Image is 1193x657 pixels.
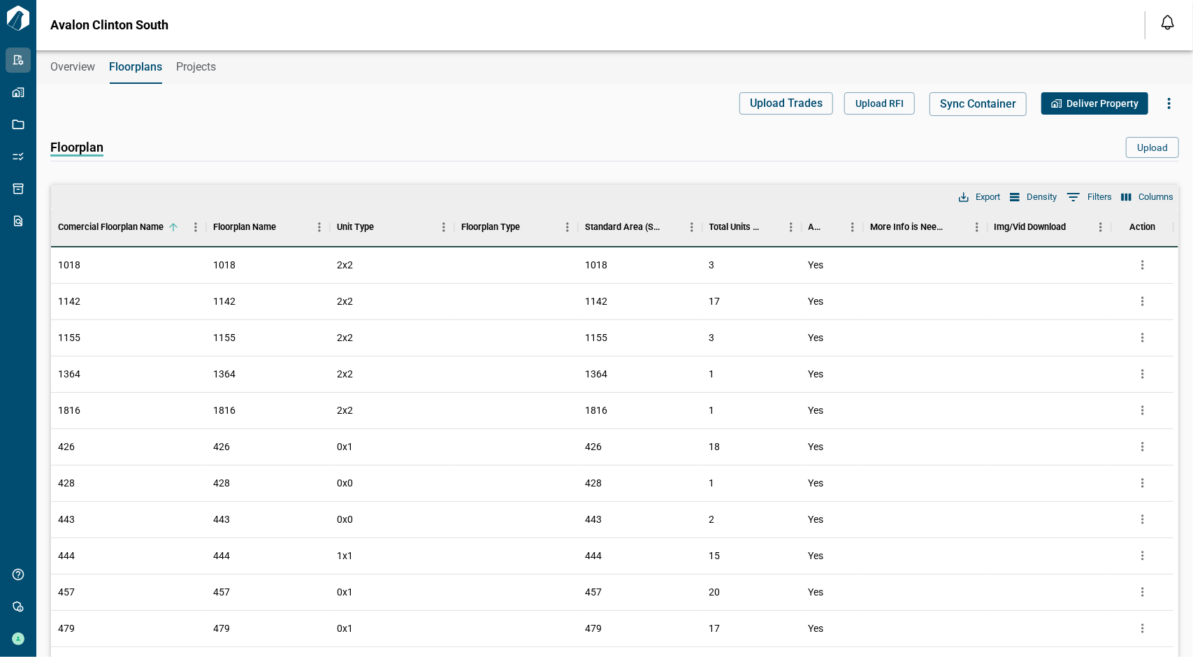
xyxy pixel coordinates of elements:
[988,208,1111,247] div: Img/Vid Download
[709,296,721,307] span: 17
[58,294,80,308] span: 1142
[709,514,715,525] span: 2
[709,477,715,489] span: 1
[750,96,823,110] span: Upload Trades
[337,549,353,563] span: 1x1
[557,217,578,238] button: Menu
[58,258,80,272] span: 1018
[1132,400,1153,421] button: more
[213,331,236,345] span: 1155
[585,294,607,308] span: 1142
[809,549,824,563] span: Yes
[709,550,721,561] span: 15
[823,217,842,237] button: Sort
[585,440,602,454] span: 426
[585,476,602,490] span: 428
[309,217,330,238] button: Menu
[176,60,216,74] span: Projects
[1067,217,1086,237] button: Sort
[337,512,353,526] span: 0x0
[213,403,236,417] span: 1816
[842,217,863,238] button: Menu
[809,367,824,381] span: Yes
[709,586,721,598] span: 20
[585,549,602,563] span: 444
[585,331,607,345] span: 1155
[940,97,1016,111] span: Sync Container
[213,367,236,381] span: 1364
[1118,188,1177,206] button: Select columns
[1067,96,1138,110] span: Deliver Property
[947,217,967,237] button: Sort
[58,621,75,635] span: 479
[585,208,661,247] div: Standard Area (SQFT)
[739,92,833,115] button: Upload Trades
[585,403,607,417] span: 1816
[58,476,75,490] span: 428
[930,92,1027,116] button: Sync Container
[213,512,230,526] span: 443
[337,621,353,635] span: 0x1
[337,258,353,272] span: 2x2
[809,512,824,526] span: Yes
[213,621,230,635] span: 479
[809,258,824,272] span: Yes
[58,403,80,417] span: 1816
[213,294,236,308] span: 1142
[1111,208,1173,247] div: Action
[967,217,988,238] button: Menu
[374,217,393,237] button: Sort
[337,440,353,454] span: 0x1
[461,208,520,247] div: Floorplan Type
[709,441,721,452] span: 18
[337,403,353,417] span: 2x2
[709,405,715,416] span: 1
[781,217,802,238] button: Menu
[662,217,681,237] button: Sort
[1132,327,1153,348] button: more
[433,217,454,238] button: Menu
[585,258,607,272] span: 1018
[809,331,824,345] span: Yes
[58,549,75,563] span: 444
[1132,582,1153,602] button: more
[809,585,824,599] span: Yes
[1157,11,1179,34] button: Open notification feed
[855,96,904,110] span: Upload RFI
[58,585,75,599] span: 457
[58,208,164,247] div: Comercial Floorplan Name
[1063,186,1115,208] button: Show filters
[337,367,353,381] span: 2x2
[709,259,715,270] span: 3
[844,92,915,115] button: Upload RFI
[337,331,353,345] span: 2x2
[337,208,374,247] div: Unit Type
[1132,436,1153,457] button: more
[51,208,206,247] div: Comercial Floorplan Name
[1041,92,1148,115] button: Deliver Property
[213,549,230,563] span: 444
[454,208,578,247] div: Floorplan Type
[1132,254,1153,275] button: more
[109,60,162,74] span: Floorplans
[578,208,702,247] div: Standard Area (SQFT)
[58,367,80,381] span: 1364
[1132,618,1153,639] button: more
[809,476,824,490] span: Yes
[1129,208,1155,247] div: Action
[1132,472,1153,493] button: more
[585,621,602,635] span: 479
[809,403,824,417] span: Yes
[809,440,824,454] span: Yes
[164,217,183,237] button: Sort
[213,208,276,247] div: Floorplan Name
[809,621,824,635] span: Yes
[213,258,236,272] span: 1018
[709,623,721,634] span: 17
[761,217,781,237] button: Sort
[50,140,103,157] span: Floorplan
[1132,291,1153,312] button: more
[213,476,230,490] span: 428
[330,208,454,247] div: Unit Type
[50,18,168,32] span: Avalon Clinton South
